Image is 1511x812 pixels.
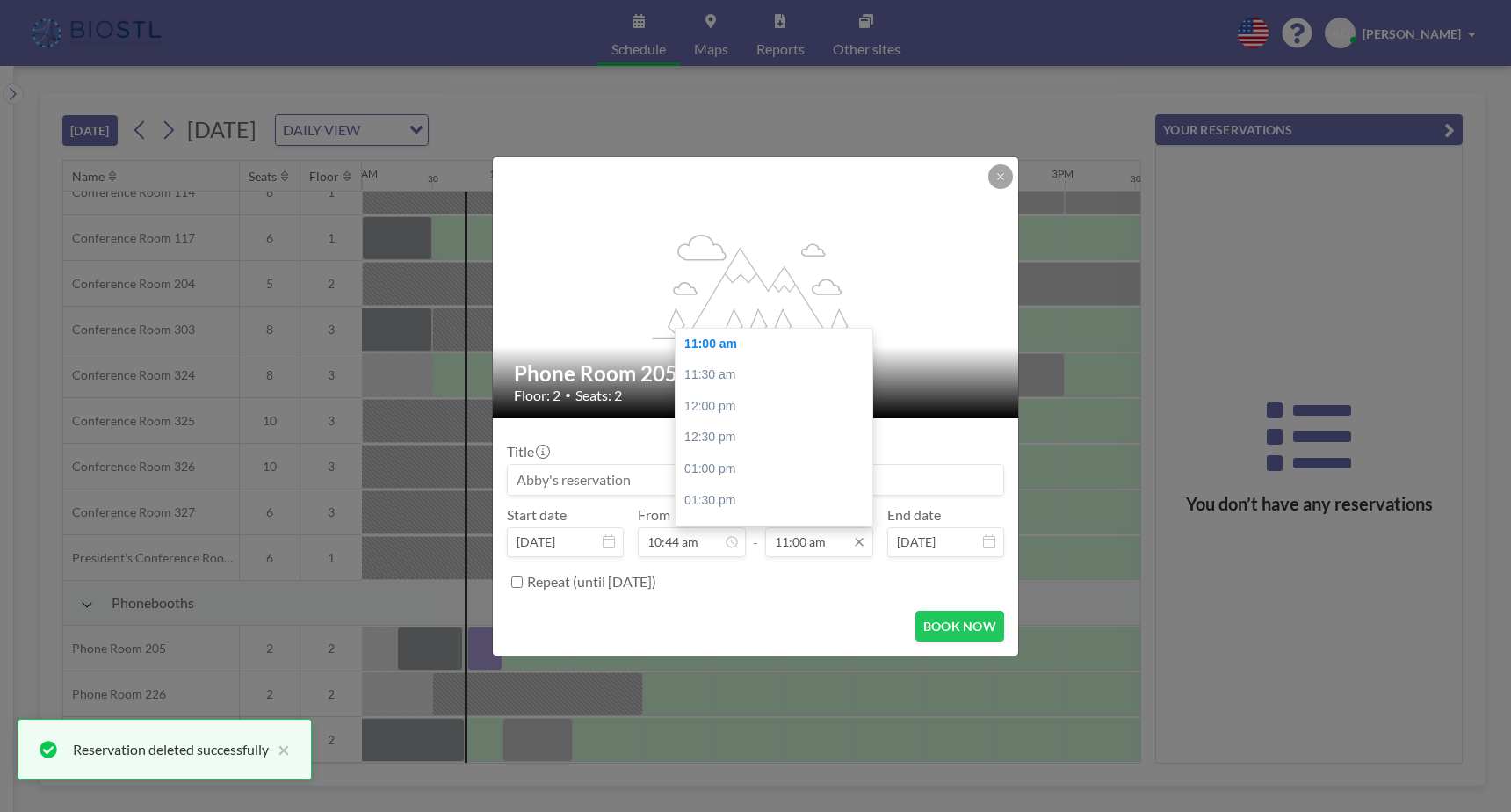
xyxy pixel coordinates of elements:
[676,422,881,453] div: 12:30 pm
[269,739,290,760] button: close
[507,506,567,524] label: Start date
[887,506,941,524] label: End date
[676,391,881,423] div: 12:00 pm
[565,388,571,402] span: •
[514,360,999,387] h2: Phone Room 205
[676,453,881,485] div: 01:00 pm
[575,387,622,404] span: Seats: 2
[676,359,881,391] div: 11:30 am
[676,516,881,547] div: 02:00 pm
[638,506,670,524] label: From
[676,485,881,517] div: 01:30 pm
[527,573,656,591] label: Repeat (until [DATE])
[508,465,1003,495] input: Abby's reservation
[676,329,881,360] div: 11:00 am
[514,387,560,404] span: Floor: 2
[507,443,548,460] label: Title
[73,739,269,760] div: Reservation deleted successfully
[915,611,1004,642] button: BOOK NOW
[753,512,758,551] span: -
